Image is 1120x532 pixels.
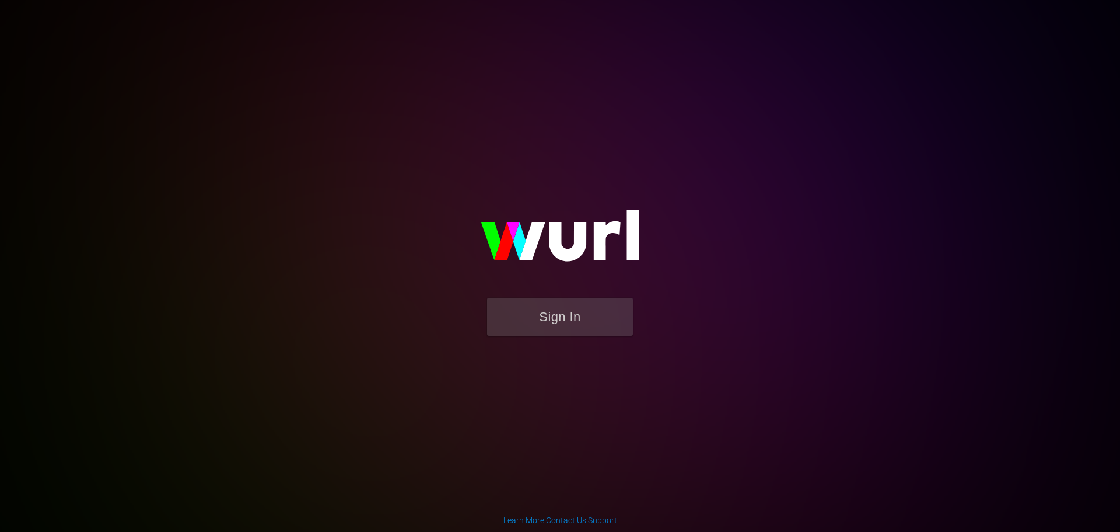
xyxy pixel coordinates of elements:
button: Sign In [487,298,633,336]
a: Support [588,516,617,525]
a: Learn More [503,516,544,525]
img: wurl-logo-on-black-223613ac3d8ba8fe6dc639794a292ebdb59501304c7dfd60c99c58986ef67473.svg [443,185,677,298]
div: | | [503,514,617,526]
a: Contact Us [546,516,586,525]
